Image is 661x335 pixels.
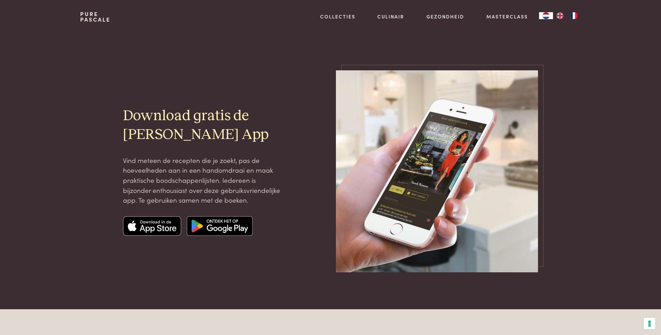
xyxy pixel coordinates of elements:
a: Gezondheid [426,13,464,20]
img: Google app store [187,216,253,236]
a: NL [539,12,553,19]
button: Uw voorkeuren voor toestemming voor trackingtechnologieën [644,318,655,329]
ul: Language list [553,12,581,19]
a: PurePascale [80,11,110,22]
div: Language [539,12,553,19]
a: EN [553,12,567,19]
a: Masterclass [486,13,528,20]
a: Culinair [377,13,404,20]
a: FR [567,12,581,19]
img: pascale-naessens-app-mockup [336,70,538,272]
h2: Download gratis de [PERSON_NAME] App [123,107,283,144]
aside: Language selected: Nederlands [539,12,581,19]
a: Collecties [320,13,355,20]
p: Vind meteen de recepten die je zoekt, pas de hoeveelheden aan in een handomdraai en maak praktisc... [123,155,283,205]
img: Apple app store [123,216,182,236]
